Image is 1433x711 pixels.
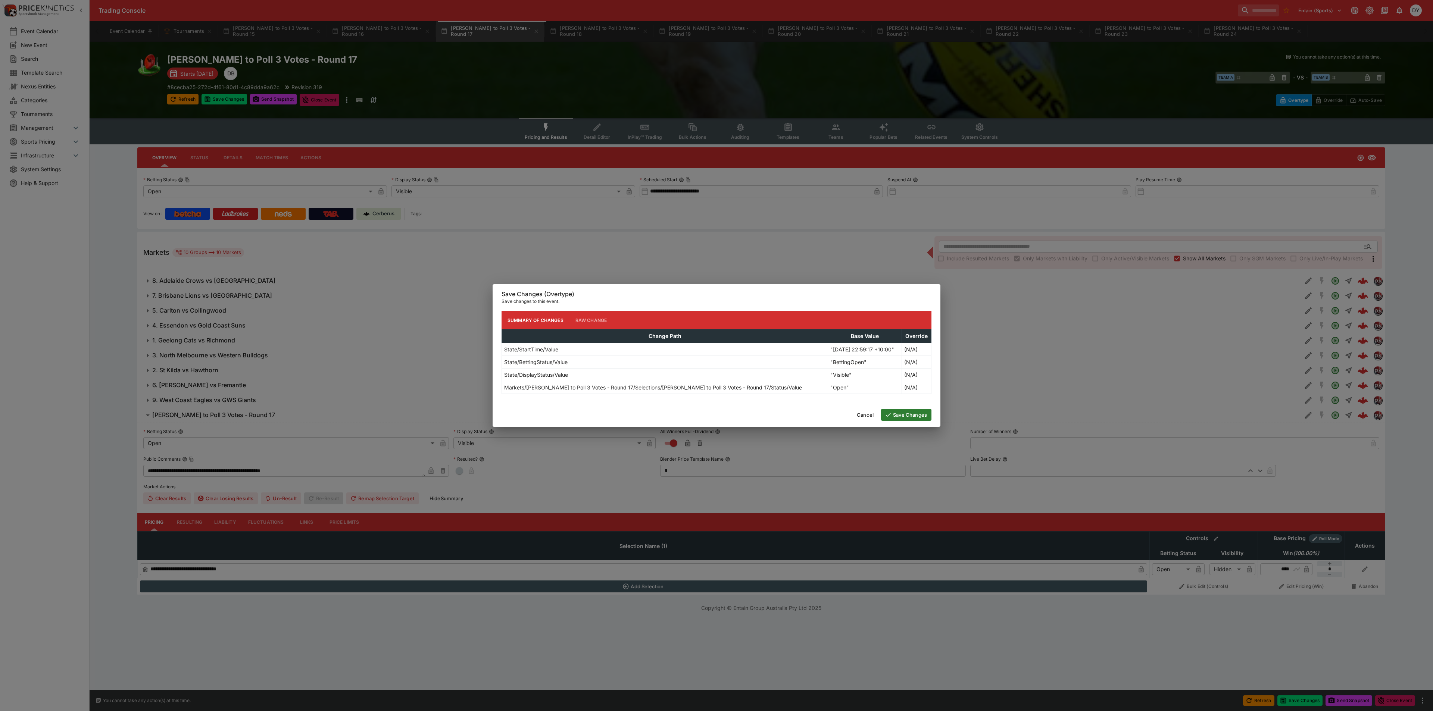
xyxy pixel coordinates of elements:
p: State/BettingStatus/Value [504,358,568,366]
p: State/StartTime/Value [504,345,558,353]
p: State/DisplayStatus/Value [504,371,568,379]
p: Markets/[PERSON_NAME] to Poll 3 Votes - Round 17/Selections/[PERSON_NAME] to Poll 3 Votes - Round... [504,383,802,391]
th: Override [902,329,931,343]
td: (N/A) [902,369,931,381]
td: "BettingOpen" [828,356,902,369]
td: (N/A) [902,381,931,394]
button: Save Changes [881,409,931,421]
p: Save changes to this event. [502,298,931,305]
th: Change Path [502,329,828,343]
button: Summary of Changes [502,311,569,329]
td: "Visible" [828,369,902,381]
td: "[DATE] 22:59:17 +10:00" [828,343,902,356]
button: Cancel [852,409,878,421]
td: (N/A) [902,343,931,356]
td: "Open" [828,381,902,394]
button: Raw Change [569,311,613,329]
th: Base Value [828,329,902,343]
h6: Save Changes (Overtype) [502,290,931,298]
td: (N/A) [902,356,931,369]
